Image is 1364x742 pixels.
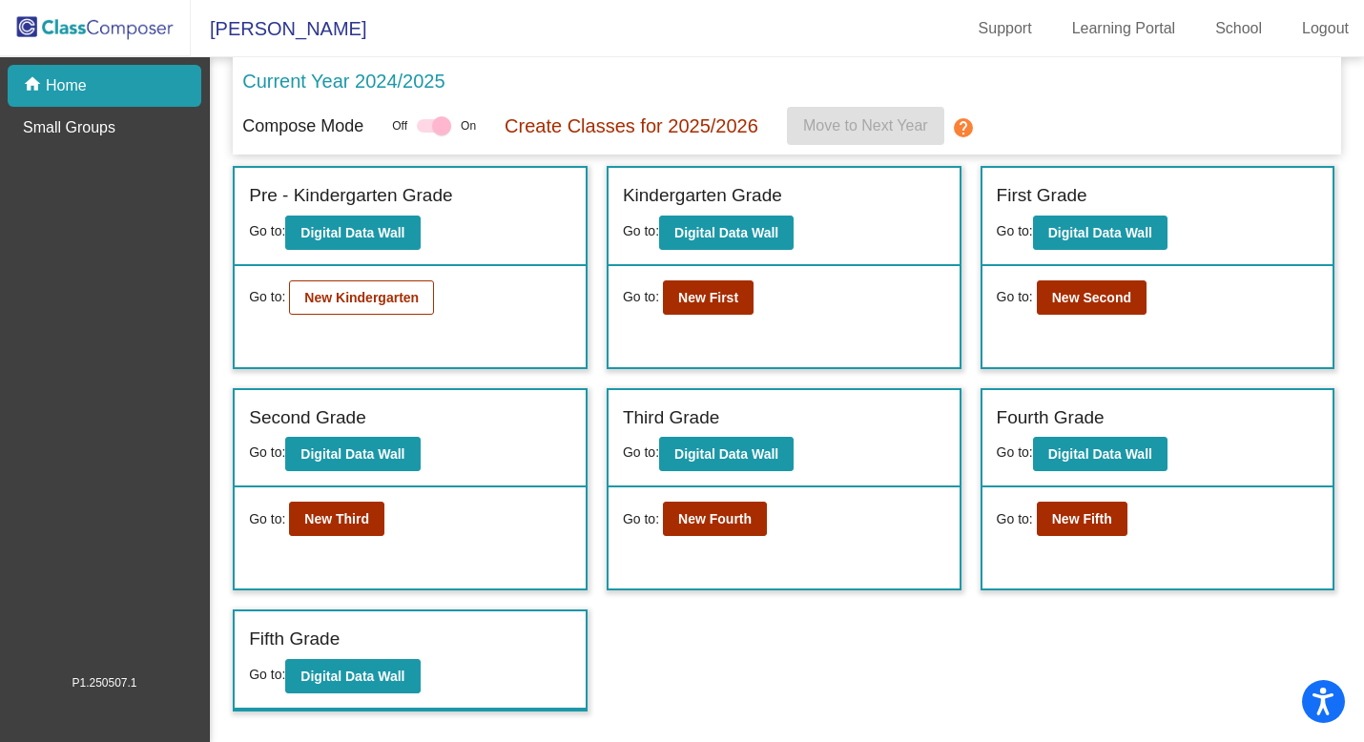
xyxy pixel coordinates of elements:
[285,216,420,250] button: Digital Data Wall
[249,404,366,432] label: Second Grade
[249,223,285,238] span: Go to:
[997,444,1033,460] span: Go to:
[997,404,1105,432] label: Fourth Grade
[623,223,659,238] span: Go to:
[1052,290,1131,305] b: New Second
[678,290,738,305] b: New First
[1033,216,1168,250] button: Digital Data Wall
[623,287,659,307] span: Go to:
[289,502,384,536] button: New Third
[285,437,420,471] button: Digital Data Wall
[191,13,366,44] span: [PERSON_NAME]
[461,117,476,134] span: On
[623,182,782,210] label: Kindergarten Grade
[663,502,767,536] button: New Fourth
[300,669,404,684] b: Digital Data Wall
[1037,502,1127,536] button: New Fifth
[1033,437,1168,471] button: Digital Data Wall
[249,444,285,460] span: Go to:
[1052,511,1112,526] b: New Fifth
[304,290,419,305] b: New Kindergarten
[659,437,794,471] button: Digital Data Wall
[623,444,659,460] span: Go to:
[285,659,420,693] button: Digital Data Wall
[997,182,1087,210] label: First Grade
[249,626,340,653] label: Fifth Grade
[249,509,285,529] span: Go to:
[997,287,1033,307] span: Go to:
[787,107,944,145] button: Move to Next Year
[249,182,452,210] label: Pre - Kindergarten Grade
[249,287,285,307] span: Go to:
[505,112,758,140] p: Create Classes for 2025/2026
[659,216,794,250] button: Digital Data Wall
[249,667,285,682] span: Go to:
[674,225,778,240] b: Digital Data Wall
[289,280,434,315] button: New Kindergarten
[997,509,1033,529] span: Go to:
[997,223,1033,238] span: Go to:
[1287,13,1364,44] a: Logout
[663,280,754,315] button: New First
[963,13,1047,44] a: Support
[1048,225,1152,240] b: Digital Data Wall
[46,74,87,97] p: Home
[304,511,369,526] b: New Third
[1048,446,1152,462] b: Digital Data Wall
[23,74,46,97] mat-icon: home
[392,117,407,134] span: Off
[1200,13,1277,44] a: School
[1057,13,1191,44] a: Learning Portal
[803,117,928,134] span: Move to Next Year
[300,225,404,240] b: Digital Data Wall
[242,113,363,139] p: Compose Mode
[300,446,404,462] b: Digital Data Wall
[1037,280,1147,315] button: New Second
[23,116,115,139] p: Small Groups
[242,67,444,95] p: Current Year 2024/2025
[623,404,719,432] label: Third Grade
[678,511,752,526] b: New Fourth
[623,509,659,529] span: Go to:
[952,116,975,139] mat-icon: help
[674,446,778,462] b: Digital Data Wall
